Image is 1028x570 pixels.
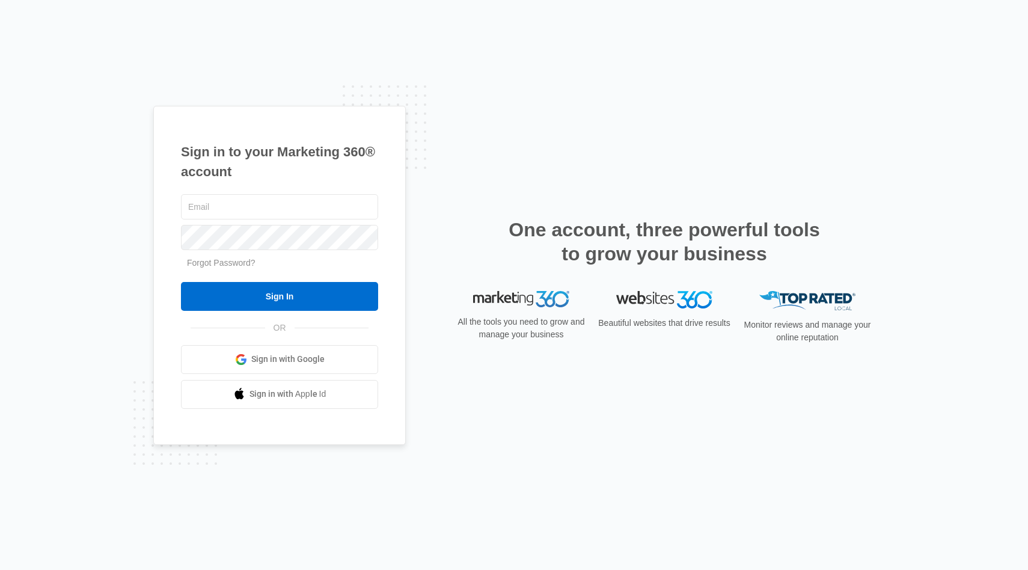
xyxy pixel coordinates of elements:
input: Email [181,194,378,219]
a: Sign in with Google [181,345,378,374]
h2: One account, three powerful tools to grow your business [505,218,824,266]
p: All the tools you need to grow and manage your business [454,316,589,341]
span: Sign in with Google [251,353,325,366]
p: Beautiful websites that drive results [597,317,732,329]
input: Sign In [181,282,378,311]
a: Sign in with Apple Id [181,380,378,409]
p: Monitor reviews and manage your online reputation [740,319,875,344]
img: Top Rated Local [759,291,855,311]
a: Forgot Password? [187,258,255,268]
h1: Sign in to your Marketing 360® account [181,142,378,182]
img: Websites 360 [616,291,712,308]
span: Sign in with Apple Id [249,388,326,400]
img: Marketing 360 [473,291,569,308]
span: OR [265,322,295,334]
